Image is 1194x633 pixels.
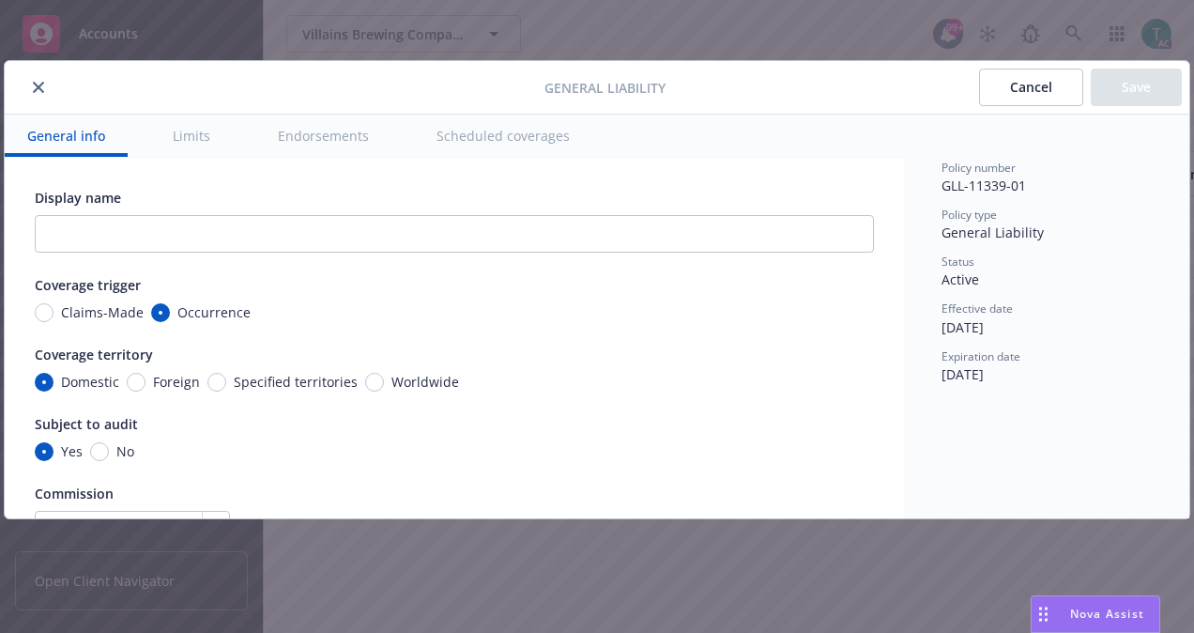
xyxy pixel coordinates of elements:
span: Nova Assist [1070,606,1144,622]
div: Drag to move [1032,596,1055,632]
span: Active [941,270,979,288]
span: GLL-11339-01 [941,177,1026,194]
button: Scheduled coverages [414,115,592,157]
span: Display name [35,189,121,207]
span: Coverage territory [35,346,153,363]
button: Endorsements [255,115,391,157]
span: General Liability [941,224,1044,241]
button: Nova Assist [1031,595,1160,633]
span: Yes [61,441,83,461]
span: Effective date [941,301,1013,316]
span: Specified territories [234,372,358,392]
button: close [27,76,50,99]
span: Occurrence [177,302,251,322]
span: [DATE] [941,318,984,336]
span: General Liability [544,78,666,98]
button: General info [5,115,128,157]
span: Status [941,254,974,270]
input: Worldwide [365,373,384,392]
input: Claims-Made [35,303,54,322]
button: Limits [150,115,233,157]
input: No [90,442,109,461]
input: Occurrence [151,303,170,322]
input: Domestic [35,373,54,392]
input: Specified territories [207,373,226,392]
span: Coverage trigger [35,276,141,294]
span: Policy number [941,160,1016,176]
button: Cancel [979,69,1083,106]
span: Policy type [941,207,997,223]
span: No [116,441,134,461]
span: Domestic [61,372,119,392]
input: Foreign [127,373,145,392]
span: Expiration date [941,348,1020,364]
span: [DATE] [941,365,984,383]
input: Yes [35,442,54,461]
span: Foreign [153,372,200,392]
span: Worldwide [391,372,459,392]
span: Claims-Made [61,302,144,322]
span: Commission [35,485,114,502]
span: Subject to audit [35,415,138,433]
